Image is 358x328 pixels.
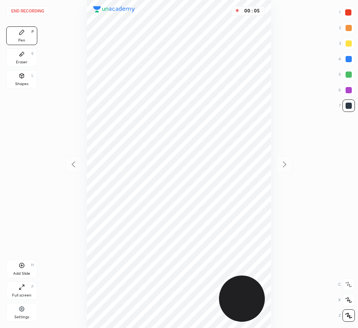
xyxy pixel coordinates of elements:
[338,294,355,306] div: X
[12,293,31,297] div: Full screen
[31,73,34,77] div: L
[14,315,29,319] div: Settings
[31,30,34,34] div: P
[338,278,355,291] div: C
[31,263,34,267] div: H
[339,53,355,65] div: 4
[31,285,34,289] div: F
[339,37,355,50] div: 3
[6,6,49,16] button: End recording
[339,22,355,34] div: 2
[18,38,25,42] div: Pen
[31,52,34,56] div: E
[339,84,355,96] div: 6
[339,6,355,19] div: 1
[339,68,355,81] div: 5
[16,60,28,64] div: Eraser
[339,309,355,322] div: Z
[93,6,135,12] img: logo.38c385cc.svg
[13,272,30,276] div: Add Slide
[15,82,28,86] div: Shapes
[339,99,355,112] div: 7
[243,8,261,14] div: 00 : 05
